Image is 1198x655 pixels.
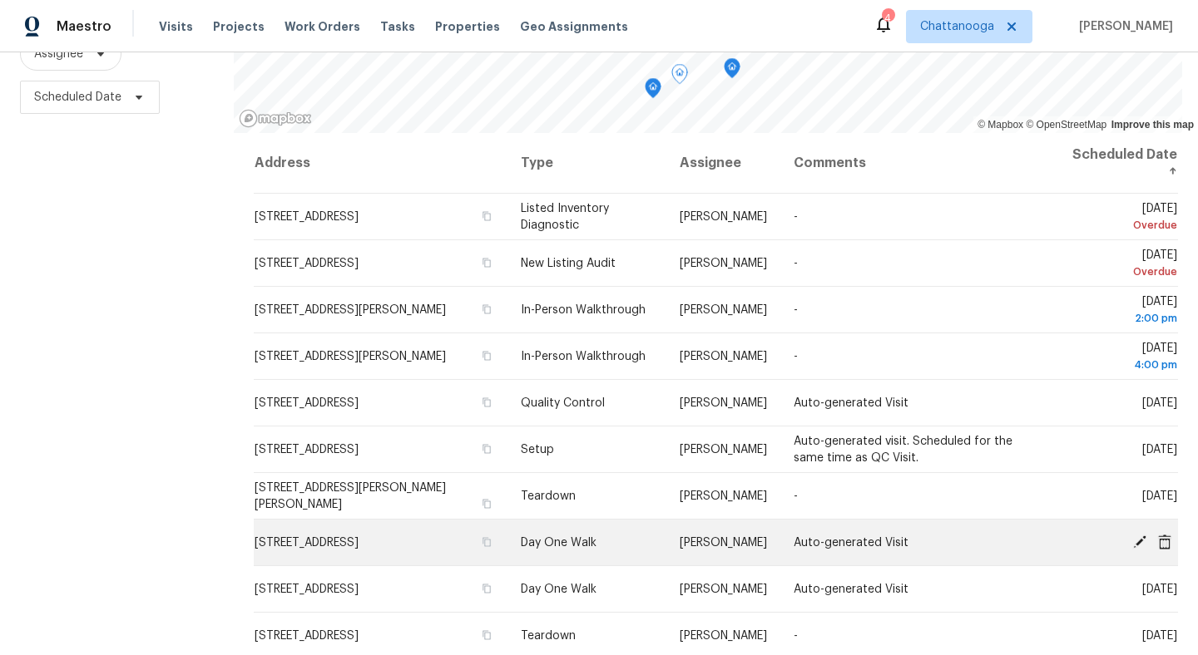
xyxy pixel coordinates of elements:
th: Address [254,133,507,194]
span: - [794,258,798,269]
span: [PERSON_NAME] [680,397,767,409]
button: Copy Address [479,581,494,596]
a: OpenStreetMap [1026,119,1106,131]
span: Auto-generated Visit [794,537,908,549]
span: Scheduled Date [34,89,121,106]
th: Comments [780,133,1057,194]
a: Improve this map [1111,119,1194,131]
div: Map marker [645,78,661,104]
span: Quality Control [521,397,605,409]
span: - [794,351,798,362]
span: [STREET_ADDRESS][PERSON_NAME] [255,304,446,316]
span: [PERSON_NAME] [680,584,767,595]
span: [PERSON_NAME] [680,211,767,223]
span: Auto-generated visit. Scheduled for the same time as QC Visit. [794,436,1012,464]
span: Listed Inventory Diagnostic [521,203,609,231]
span: Projects [213,18,265,35]
span: Auto-generated Visit [794,584,908,595]
div: 4:00 pm [1071,357,1177,373]
button: Copy Address [479,441,494,456]
span: [PERSON_NAME] [680,490,767,502]
span: [DATE] [1142,584,1177,595]
span: Maestro [57,18,111,35]
span: Work Orders [285,18,360,35]
span: [DATE] [1142,397,1177,409]
span: [DATE] [1071,342,1177,373]
div: Map marker [671,64,688,90]
span: In-Person Walkthrough [521,351,646,362]
span: Teardown [521,630,576,642]
span: [STREET_ADDRESS] [255,630,359,642]
span: [DATE] [1071,249,1177,280]
th: Scheduled Date ↑ [1057,133,1178,194]
span: - [794,211,798,223]
span: - [794,490,798,502]
span: Day One Walk [521,584,597,595]
span: In-Person Walkthrough [521,304,646,316]
button: Copy Address [479,395,494,410]
span: Teardown [521,490,576,502]
span: Geo Assignments [520,18,628,35]
span: Visits [159,18,193,35]
span: [PERSON_NAME] [680,630,767,642]
div: Overdue [1071,217,1177,234]
span: Auto-generated Visit [794,397,908,409]
span: [STREET_ADDRESS] [255,258,359,269]
button: Copy Address [479,209,494,224]
span: Edit [1127,534,1152,549]
span: [STREET_ADDRESS] [255,397,359,409]
span: [STREET_ADDRESS] [255,537,359,549]
span: Setup [521,444,554,456]
span: Tasks [380,21,415,32]
span: [STREET_ADDRESS][PERSON_NAME][PERSON_NAME] [255,482,446,510]
span: Cancel [1152,534,1177,549]
div: Map marker [724,58,740,84]
span: [DATE] [1071,203,1177,234]
span: [PERSON_NAME] [680,444,767,456]
span: [DATE] [1142,490,1177,502]
button: Copy Address [479,348,494,363]
span: New Listing Audit [521,258,616,269]
span: [PERSON_NAME] [680,351,767,362]
span: [PERSON_NAME] [680,258,767,269]
span: - [794,630,798,642]
div: 4 [882,10,894,27]
a: Mapbox [978,119,1023,131]
button: Copy Address [479,628,494,643]
span: Chattanooga [920,18,994,35]
span: Properties [435,18,500,35]
button: Copy Address [479,255,494,270]
th: Assignee [666,133,780,194]
span: [PERSON_NAME] [680,537,767,549]
span: [PERSON_NAME] [1072,18,1173,35]
span: [STREET_ADDRESS] [255,444,359,456]
span: [DATE] [1142,444,1177,456]
div: Overdue [1071,263,1177,280]
a: Mapbox homepage [239,109,312,128]
span: [STREET_ADDRESS][PERSON_NAME] [255,351,446,362]
span: [DATE] [1071,296,1177,327]
span: - [794,304,798,316]
span: [STREET_ADDRESS] [255,211,359,223]
button: Copy Address [479,496,494,511]
span: [DATE] [1142,630,1177,642]
span: Assignee [34,46,83,62]
span: Day One Walk [521,537,597,549]
button: Copy Address [479,302,494,317]
span: [PERSON_NAME] [680,304,767,316]
div: 2:00 pm [1071,310,1177,327]
span: [STREET_ADDRESS] [255,584,359,595]
th: Type [507,133,666,194]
